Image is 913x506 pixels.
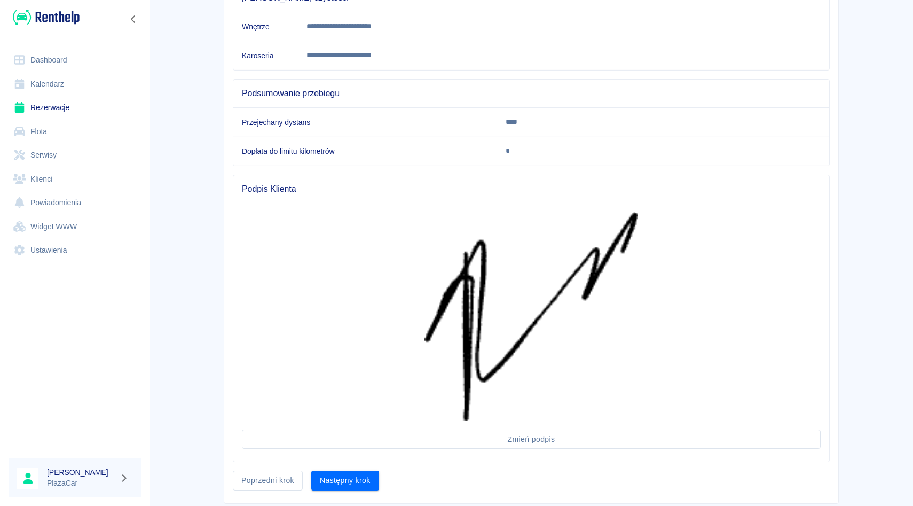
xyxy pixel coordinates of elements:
[125,12,141,26] button: Zwiń nawigację
[47,478,115,489] p: PlazaCar
[242,88,821,99] span: Podsumowanie przebiegu
[242,117,489,128] h6: Przejechany dystans
[233,471,303,491] button: Poprzedni krok
[9,72,141,96] a: Kalendarz
[242,50,289,61] h6: Karoseria
[242,430,821,449] button: Zmień podpis
[242,21,289,32] h6: Wnętrze
[9,191,141,215] a: Powiadomienia
[47,467,115,478] h6: [PERSON_NAME]
[9,96,141,120] a: Rezerwacje
[9,167,141,191] a: Klienci
[13,9,80,26] img: Renthelp logo
[9,48,141,72] a: Dashboard
[242,146,489,157] h6: Dopłata do limitu kilometrów
[311,471,379,491] button: Następny krok
[9,143,141,167] a: Serwisy
[424,212,638,421] img: Podpis
[9,238,141,262] a: Ustawienia
[9,120,141,144] a: Flota
[242,184,821,194] span: Podpis Klienta
[9,9,80,26] a: Renthelp logo
[9,215,141,239] a: Widget WWW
